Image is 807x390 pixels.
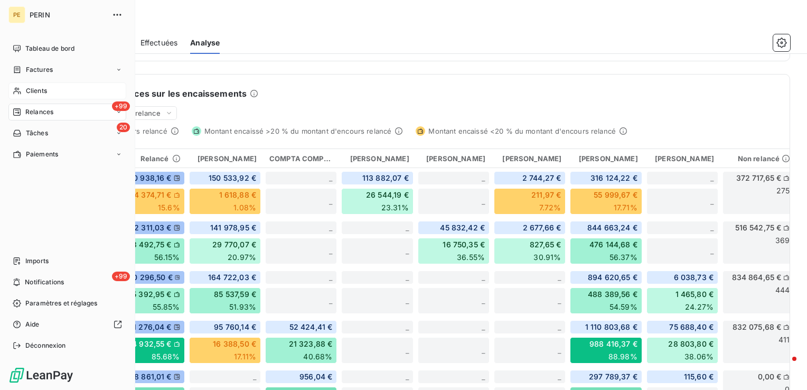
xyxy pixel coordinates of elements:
[406,223,409,232] span: _
[502,154,561,163] span: [PERSON_NAME]
[253,372,256,381] span: _
[214,289,256,300] span: 85 537,59 €
[8,146,126,163] a: Paiements
[523,222,561,233] span: 2 677,66 €
[710,197,714,206] span: _
[125,222,172,233] span: 932 311,03 €
[112,101,130,111] span: +99
[329,223,332,232] span: _
[684,372,714,382] span: 115,60 €
[675,289,714,300] span: 1 465,80 €
[558,346,561,355] span: _
[609,252,637,263] span: 56.37%
[112,272,130,281] span: +99
[588,289,637,300] span: 488 389,56 €
[303,351,332,362] span: 40.68%
[758,372,782,382] span: 0,00 €
[153,302,180,312] span: 55.85%
[25,320,40,329] span: Aide
[118,339,172,349] span: 1 054 932,55 €
[329,296,332,305] span: _
[608,351,637,362] span: 88.98%
[533,252,561,263] span: 30.91%
[269,154,333,163] span: COMPTA COMPTA
[735,222,782,233] span: 516 542,75 €
[482,322,485,331] span: _
[684,351,714,362] span: 38.06%
[482,197,485,206] span: _
[208,272,256,283] span: 164 722,03 €
[558,273,561,282] span: _
[406,246,409,255] span: _
[733,322,782,332] span: 832 075,68 €
[457,252,485,263] span: 36.55%
[289,339,333,349] span: 21 323,88 €
[329,273,332,282] span: _
[8,61,126,78] a: Factures
[26,86,47,96] span: Clients
[190,38,220,48] span: Analyse
[530,239,561,250] span: 827,65 €
[366,190,409,200] span: 26 544,19 €
[589,372,637,382] span: 297 789,37 €
[406,296,409,305] span: _
[426,154,485,163] span: [PERSON_NAME]
[8,125,126,142] a: 20Tâches
[118,322,172,332] span: 1 231 276,04 €
[8,104,126,120] a: +99Relances
[219,190,257,200] span: 1 618,88 €
[8,316,126,333] a: Aide
[588,272,637,283] span: 894 620,65 €
[614,202,637,213] span: 17.71%
[154,252,180,263] span: 56.15%
[727,154,790,163] div: Non relancé
[362,173,409,183] span: 113 882,07 €
[25,44,74,53] span: Tableau de bord
[558,296,561,305] span: _
[482,346,485,355] span: _
[539,202,561,213] span: 7.72%
[140,38,178,48] span: Effectuées
[558,372,561,381] span: _
[233,202,256,213] span: 1.08%
[8,367,74,384] img: Logo LeanPay
[25,256,49,266] span: Imports
[158,202,180,213] span: 15.6%
[209,173,256,183] span: 150 533,92 €
[771,354,796,379] iframe: Intercom live chat
[594,190,637,200] span: 55 999,67 €
[152,351,180,362] span: 85.68%
[123,239,172,250] span: 523 492,75 €
[406,273,409,282] span: _
[732,272,782,283] span: 834 864,65 €
[406,346,409,355] span: _
[8,295,126,312] a: Paramètres et réglages
[685,302,714,312] span: 24.27%
[204,127,392,135] span: Montant encaissé >20 % du montant d'encours relancé
[64,87,247,100] h6: Impact des relances sur les encaissements
[406,322,409,331] span: _
[26,150,58,159] span: Paiements
[522,173,561,183] span: 2 744,27 €
[26,65,53,75] span: Factures
[482,296,485,305] span: _
[214,322,256,332] span: 95 760,14 €
[428,127,616,135] span: Montant encaissé <20 % du montant d'encours relancé
[589,339,637,349] span: 988 416,37 €
[25,299,97,308] span: Paramètres et réglages
[609,302,637,312] span: 54.59%
[710,246,714,255] span: _
[558,322,561,331] span: _
[710,173,714,182] span: _
[30,11,106,19] span: PERIN
[482,173,485,182] span: _
[25,341,66,350] span: Déconnexion
[589,239,637,250] span: 476 144,68 €
[775,235,790,246] span: 369
[213,339,256,349] span: 16 388,50 €
[381,202,409,213] span: 23.31%
[482,372,485,381] span: _
[25,107,53,117] span: Relances
[8,40,126,57] a: Tableau de bord
[229,302,256,312] span: 51.93%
